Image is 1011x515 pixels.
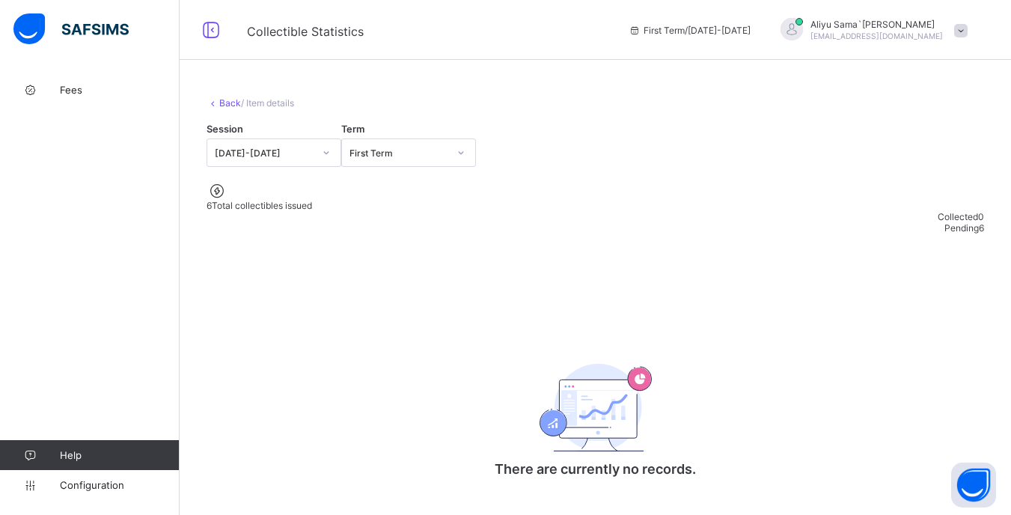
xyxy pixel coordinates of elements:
span: Term [341,124,364,135]
span: [EMAIL_ADDRESS][DOMAIN_NAME] [810,31,943,40]
button: Open asap [951,463,996,508]
div: Aliyu Sama`ila [766,18,975,43]
span: session/term information [629,25,751,36]
span: Help [60,449,179,461]
a: Back [219,97,241,109]
span: Collectible Statistics [247,24,364,39]
img: safsims [13,13,129,45]
div: First Term [349,147,448,159]
img: academics.830fd61bc8807c8ddf7a6434d507d981.svg [540,364,652,451]
span: Session [207,124,243,135]
span: Total collectibles issued [212,200,312,211]
span: 6 [979,222,984,234]
div: There are currently no records. [446,323,745,499]
span: Pending [944,222,979,234]
div: [DATE]-[DATE] [215,147,314,159]
span: 6 [207,200,212,211]
span: 0 [978,211,984,222]
span: Collected [938,211,978,222]
span: Aliyu Sama`[PERSON_NAME] [810,19,943,30]
span: Fees [60,84,180,96]
span: Configuration [60,479,179,491]
span: / Item details [241,97,294,109]
p: There are currently no records. [446,461,745,477]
